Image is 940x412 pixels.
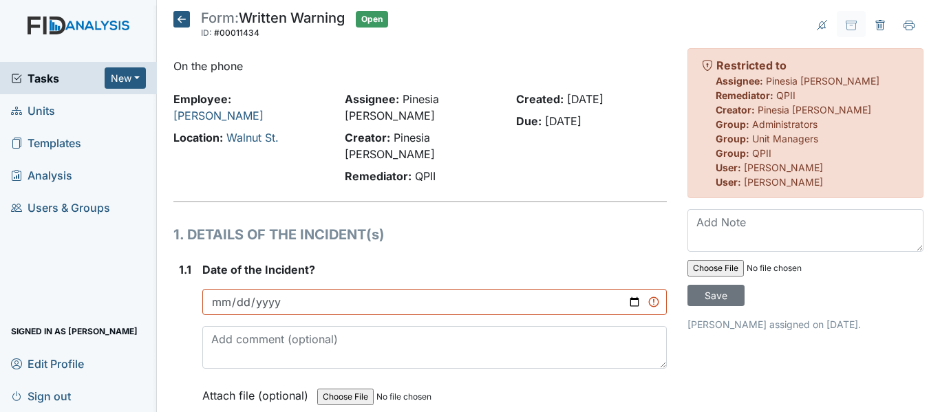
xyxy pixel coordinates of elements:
[744,162,823,173] span: [PERSON_NAME]
[752,133,818,144] span: Unit Managers
[179,261,191,278] label: 1.1
[716,176,741,188] strong: User:
[173,92,231,106] strong: Employee:
[716,75,763,87] strong: Assignee:
[11,197,110,218] span: Users & Groups
[11,132,81,153] span: Templates
[201,10,239,26] span: Form:
[687,285,745,306] input: Save
[716,147,749,159] strong: Group:
[201,11,345,41] div: Written Warning
[345,92,399,106] strong: Assignee:
[345,131,390,144] strong: Creator:
[11,321,138,342] span: Signed in as [PERSON_NAME]
[567,92,603,106] span: [DATE]
[11,164,72,186] span: Analysis
[758,104,871,116] span: Pinesia [PERSON_NAME]
[345,169,412,183] strong: Remediator:
[415,169,436,183] span: QPII
[11,70,105,87] a: Tasks
[11,100,55,121] span: Units
[173,131,223,144] strong: Location:
[202,263,315,277] span: Date of the Incident?
[173,109,264,122] a: [PERSON_NAME]
[744,176,823,188] span: [PERSON_NAME]
[11,353,84,374] span: Edit Profile
[752,147,771,159] span: QPII
[716,133,749,144] strong: Group:
[752,118,818,130] span: Administrators
[687,317,923,332] p: [PERSON_NAME] assigned on [DATE].
[105,67,146,89] button: New
[356,11,388,28] span: Open
[201,28,212,38] span: ID:
[716,162,741,173] strong: User:
[766,75,879,87] span: Pinesia [PERSON_NAME]
[516,114,542,128] strong: Due:
[716,118,749,130] strong: Group:
[173,224,667,245] h1: 1. DETAILS OF THE INCIDENT(s)
[173,58,667,74] p: On the phone
[202,380,314,404] label: Attach file (optional)
[214,28,259,38] span: #00011434
[776,89,795,101] span: QPII
[516,92,564,106] strong: Created:
[716,89,773,101] strong: Remediator:
[716,104,755,116] strong: Creator:
[545,114,581,128] span: [DATE]
[226,131,279,144] a: Walnut St.
[11,385,71,406] span: Sign out
[716,58,787,72] strong: Restricted to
